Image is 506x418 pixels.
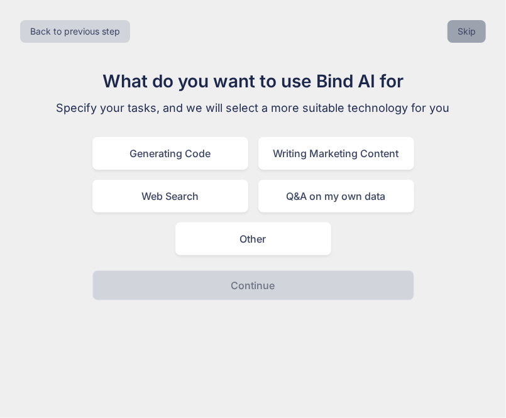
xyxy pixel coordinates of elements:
[258,137,414,170] div: Writing Marketing Content
[92,180,248,212] div: Web Search
[231,278,275,293] p: Continue
[92,137,248,170] div: Generating Code
[42,68,465,94] h1: What do you want to use Bind AI for
[175,223,331,255] div: Other
[258,180,414,212] div: Q&A on my own data
[20,20,130,43] button: Back to previous step
[448,20,486,43] button: Skip
[42,99,465,117] p: Specify your tasks, and we will select a more suitable technology for you
[92,270,414,300] button: Continue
